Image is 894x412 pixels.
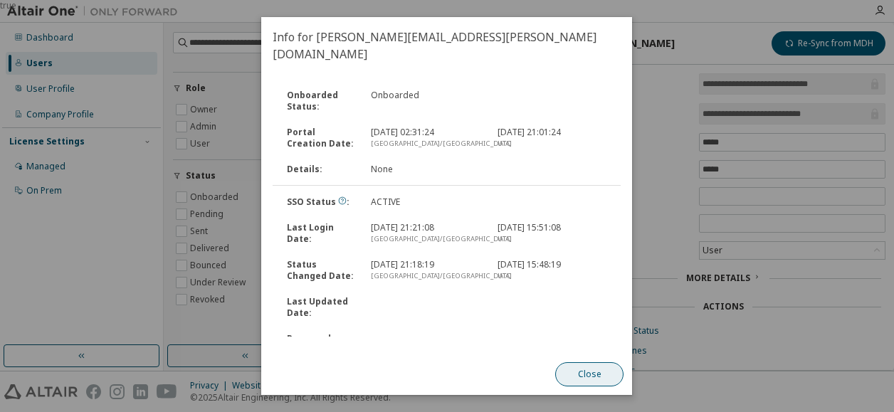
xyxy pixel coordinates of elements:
button: Close [556,362,624,386]
div: SSO Status : [278,196,362,208]
div: [GEOGRAPHIC_DATA]/[GEOGRAPHIC_DATA] [372,233,480,245]
div: None [363,164,489,175]
div: Password Changed Date : [278,333,362,356]
div: [DATE] 21:18:19 [363,259,489,282]
div: Onboarded Status : [278,90,362,112]
div: [DATE] 21:21:08 [363,222,489,245]
div: [DATE] 15:48:19 [489,259,615,282]
div: UTC [498,233,606,245]
div: [GEOGRAPHIC_DATA]/[GEOGRAPHIC_DATA] [372,270,480,282]
div: Portal Creation Date : [278,127,362,149]
div: Status Changed Date : [278,259,362,282]
div: ACTIVE [363,196,489,208]
h2: Info for [PERSON_NAME][EMAIL_ADDRESS][PERSON_NAME][DOMAIN_NAME] [261,17,632,74]
div: Last Login Date : [278,222,362,245]
div: Details : [278,164,362,175]
div: Last Updated Date : [278,296,362,319]
div: [DATE] 15:51:08 [489,222,615,245]
div: UTC [498,138,606,149]
div: Onboarded [363,90,489,112]
div: [DATE] 21:01:24 [489,127,615,149]
div: UTC [498,270,606,282]
div: [DATE] 02:31:24 [363,127,489,149]
div: [GEOGRAPHIC_DATA]/[GEOGRAPHIC_DATA] [372,138,480,149]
